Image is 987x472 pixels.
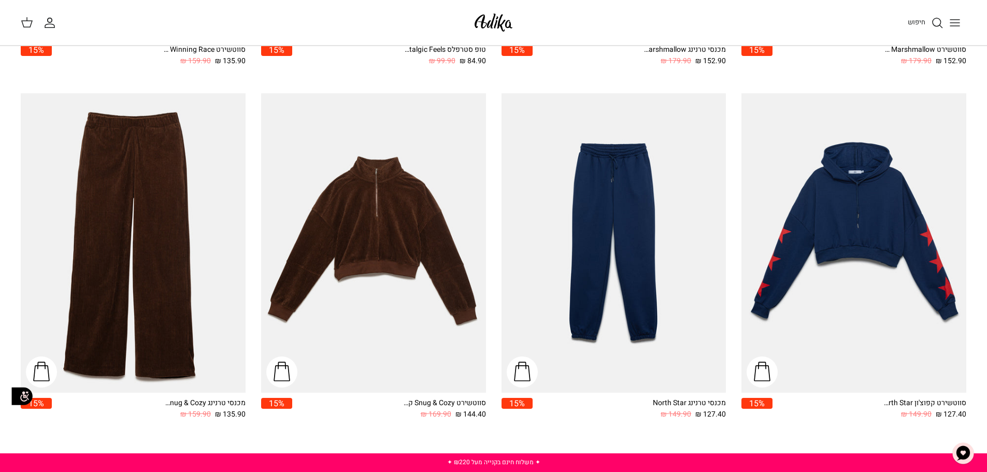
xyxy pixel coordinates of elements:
[52,398,246,420] a: מכנסי טרנינג Snug & Cozy גזרה משוחררת 135.90 ₪ 159.90 ₪
[421,409,451,420] span: 169.90 ₪
[21,45,52,55] span: 15%
[21,398,52,409] span: 15%
[180,409,211,420] span: 159.90 ₪
[403,45,486,55] div: טופ סטרפלס Nostalgic Feels קורדרוי
[741,93,966,393] a: סווטשירט קפוצ'ון North Star אוברסייז
[661,55,691,67] span: 179.90 ₪
[261,45,292,67] a: 15%
[943,11,966,34] button: Toggle menu
[455,409,486,420] span: 144.40 ₪
[261,45,292,55] span: 15%
[471,10,516,35] img: Adika IL
[261,93,486,393] a: סווטשירט Snug & Cozy קרופ
[502,45,533,55] span: 15%
[936,55,966,67] span: 152.90 ₪
[292,398,486,420] a: סווטשירט Snug & Cozy קרופ 144.40 ₪ 169.90 ₪
[533,398,726,420] a: מכנסי טרנינג North Star 127.40 ₪ 149.90 ₪
[403,398,486,409] div: סווטשירט Snug & Cozy קרופ
[661,409,691,420] span: 149.90 ₪
[502,398,533,409] span: 15%
[447,457,540,467] a: ✦ משלוח חינם בקנייה מעל ₪220 ✦
[741,45,773,55] span: 15%
[292,45,486,67] a: טופ סטרפלס Nostalgic Feels קורדרוי 84.90 ₪ 99.90 ₪
[773,398,966,420] a: סווטשירט קפוצ'ון North Star אוברסייז 127.40 ₪ 149.90 ₪
[901,55,932,67] span: 179.90 ₪
[741,45,773,67] a: 15%
[948,438,979,469] button: צ'אט
[44,17,60,29] a: החשבון שלי
[8,382,36,410] img: accessibility_icon02.svg
[643,45,726,55] div: מכנסי טרנינג Walking On Marshmallow
[502,45,533,67] a: 15%
[643,398,726,409] div: מכנסי טרנינג North Star
[773,45,966,67] a: סווטשירט Walking On Marshmallow 152.90 ₪ 179.90 ₪
[21,398,52,420] a: 15%
[52,45,246,67] a: סווטשירט Winning Race אוברסייז 135.90 ₪ 159.90 ₪
[908,17,943,29] a: חיפוש
[163,398,246,409] div: מכנסי טרנינג Snug & Cozy גזרה משוחררת
[883,45,966,55] div: סווטשירט Walking On Marshmallow
[429,55,455,67] span: 99.90 ₪
[741,398,773,409] span: 15%
[460,55,486,67] span: 84.90 ₪
[741,398,773,420] a: 15%
[261,398,292,409] span: 15%
[261,398,292,420] a: 15%
[21,45,52,67] a: 15%
[695,409,726,420] span: 127.40 ₪
[502,93,726,393] a: מכנסי טרנינג North Star
[180,55,211,67] span: 159.90 ₪
[908,17,925,27] span: חיפוש
[215,55,246,67] span: 135.90 ₪
[21,93,246,393] a: מכנסי טרנינג Snug & Cozy גזרה משוחררת
[883,398,966,409] div: סווטשירט קפוצ'ון North Star אוברסייז
[163,45,246,55] div: סווטשירט Winning Race אוברסייז
[901,409,932,420] span: 149.90 ₪
[695,55,726,67] span: 152.90 ₪
[502,398,533,420] a: 15%
[936,409,966,420] span: 127.40 ₪
[215,409,246,420] span: 135.90 ₪
[533,45,726,67] a: מכנסי טרנינג Walking On Marshmallow 152.90 ₪ 179.90 ₪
